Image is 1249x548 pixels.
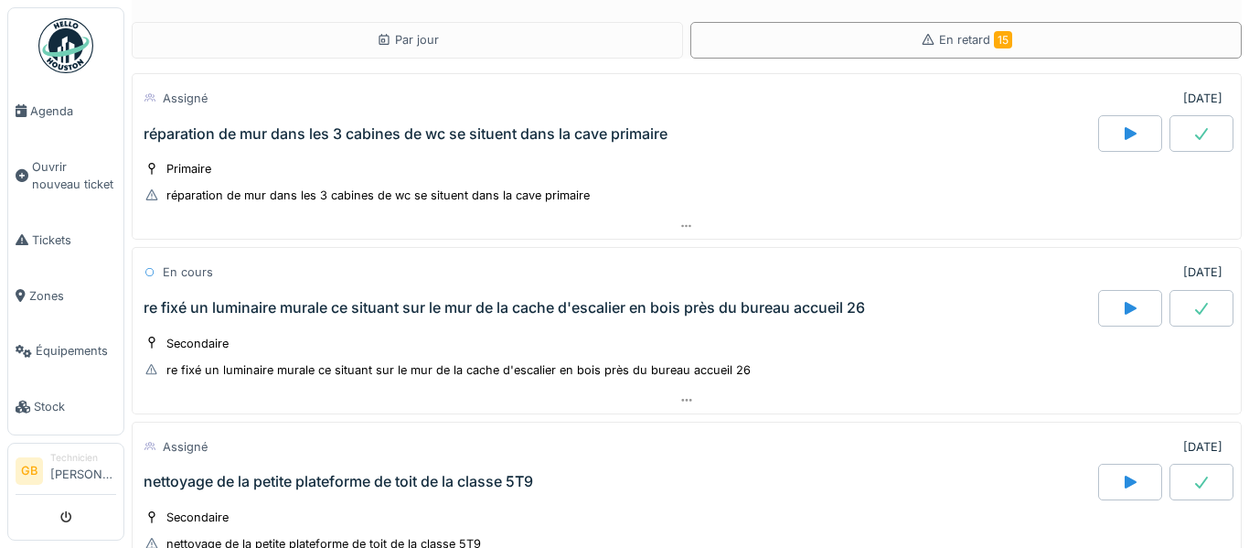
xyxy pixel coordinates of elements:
div: [DATE] [1183,263,1222,281]
span: Agenda [30,102,116,120]
div: Assigné [163,438,208,456]
div: re fixé un luminaire murale ce situant sur le mur de la cache d'escalier en bois près du bureau a... [144,299,865,317]
div: Secondaire [166,509,229,526]
a: GB Technicien[PERSON_NAME] [16,451,116,495]
div: re fixé un luminaire murale ce situant sur le mur de la cache d'escalier en bois près du bureau a... [166,361,751,379]
div: réparation de mur dans les 3 cabines de wc se situent dans la cave primaire [144,125,667,143]
div: réparation de mur dans les 3 cabines de wc se situent dans la cave primaire [166,187,590,204]
span: Tickets [32,231,116,249]
a: Agenda [8,83,123,139]
span: 15 [994,31,1012,48]
div: nettoyage de la petite plateforme de toit de la classe 5T9 [144,473,533,490]
div: Technicien [50,451,116,465]
li: GB [16,457,43,485]
div: Par jour [377,31,439,48]
a: Zones [8,268,123,324]
img: Badge_color-CXgf-gQk.svg [38,18,93,73]
span: Équipements [36,342,116,360]
span: En retard [939,33,1012,47]
div: En cours [163,263,213,281]
div: [DATE] [1183,90,1222,107]
div: Primaire [166,160,211,177]
span: Stock [34,398,116,415]
li: [PERSON_NAME] [50,451,116,490]
div: Assigné [163,90,208,107]
span: Zones [29,287,116,305]
a: Équipements [8,324,123,380]
a: Stock [8,379,123,435]
div: [DATE] [1183,438,1222,456]
a: Ouvrir nouveau ticket [8,139,123,212]
span: Ouvrir nouveau ticket [32,158,116,193]
div: Secondaire [166,335,229,352]
a: Tickets [8,212,123,268]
